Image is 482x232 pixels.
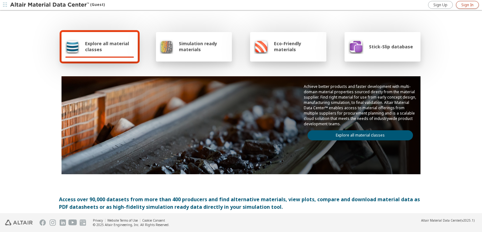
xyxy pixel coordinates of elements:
[348,39,363,54] img: Stick-Slip database
[10,2,90,8] img: Altair Material Data Center
[107,218,138,223] a: Website Terms of Use
[59,196,423,211] div: Access over 90,000 datasets from more than 400 producers and find alternative materials, view plo...
[428,1,453,9] a: Sign Up
[274,40,322,52] span: Eco-Friendly materials
[304,84,417,127] p: Achieve better products and faster development with multi-domain material properties sourced dire...
[160,39,173,54] img: Simulation ready materials
[65,39,79,54] img: Explore all material classes
[142,218,165,223] a: Cookie Consent
[93,218,103,223] a: Privacy
[308,130,413,140] a: Explore all material classes
[369,44,413,50] span: Stick-Slip database
[456,1,479,9] a: Sign In
[10,2,105,8] div: (Guest)
[93,223,169,227] div: © 2025 Altair Engineering, Inc. All Rights Reserved.
[85,40,134,52] span: Explore all material classes
[179,40,228,52] span: Simulation ready materials
[433,3,447,8] span: Sign Up
[5,220,33,225] img: Altair Engineering
[421,218,474,223] div: (v2025.1)
[461,3,474,8] span: Sign In
[254,39,268,54] img: Eco-Friendly materials
[421,218,461,223] span: Altair Material Data Center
